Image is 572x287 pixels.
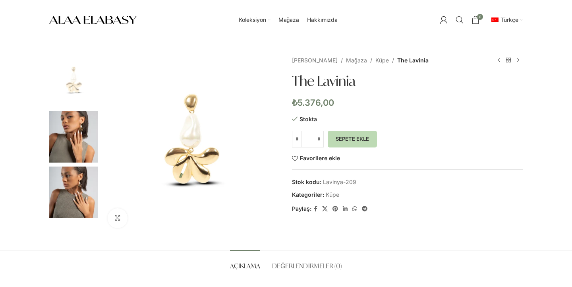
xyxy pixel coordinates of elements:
[49,111,98,163] img: The Lavinia - Görsel 2
[278,12,300,28] a: Mağaza
[292,73,523,89] h1: The Lavinia
[307,16,338,24] span: Hakkımızda
[375,56,389,65] a: Küpe
[292,56,338,65] a: [PERSON_NAME]
[330,204,340,214] a: Pinterest sosyal bağlantısı
[272,262,342,270] span: Değerlendirmeler (0)
[230,262,260,270] span: Açıklama
[49,56,98,107] img: The Lavinia
[292,204,311,213] span: Paylaş:
[141,12,436,28] div: Ana yönlendirici
[49,167,98,218] img: The Lavinia - Görsel 3
[500,16,518,23] span: Türkçe
[292,191,324,198] span: Kategoriler:
[292,97,298,108] span: ₺
[328,131,377,147] button: Sepete Ekle
[292,97,334,108] bdi: 5.376,00
[452,12,468,28] a: Arama
[302,131,314,147] input: Ürün miktarı
[292,155,340,161] a: Favorilere ekle
[292,116,523,123] p: Stokta
[311,204,320,214] a: Facebook sosyal bağlantısı
[489,12,523,28] a: tr_TRTürkçe
[477,14,483,20] span: 0
[494,56,504,65] a: Önceki ürün
[468,12,483,28] a: 0
[326,191,339,198] a: Küpe
[346,56,367,65] a: Mağaza
[292,178,321,185] span: Stok kodu:
[49,16,137,23] a: Site logo
[292,56,486,65] nav: Breadcrumb
[359,204,370,214] a: Telegram sosyal medya linki
[513,56,523,65] a: Sonraki ürün
[307,12,338,28] a: Hakkımızda
[491,17,499,22] img: Türkçe
[485,12,527,28] div: İkincil navigasyon
[340,204,350,214] a: Linkedin sosyal bağlantısı
[350,204,359,214] a: WhatsApp sosyal bağlantısı
[397,56,429,65] span: The Lavinia
[239,16,266,24] span: Koleksiyon
[239,12,271,28] a: Koleksiyon
[300,155,340,161] span: Favorilere ekle
[323,178,356,185] span: Lavinya-209
[320,204,330,214] a: X social link
[278,16,300,24] span: Mağaza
